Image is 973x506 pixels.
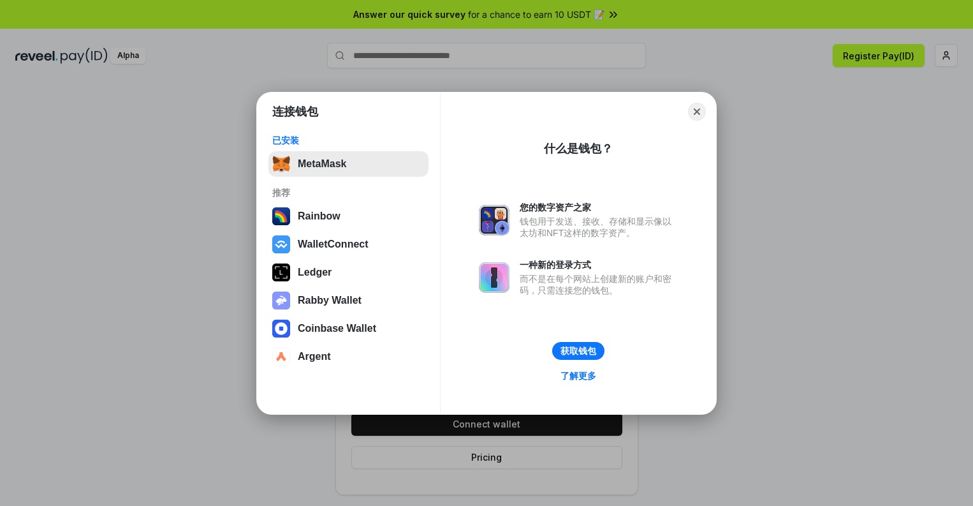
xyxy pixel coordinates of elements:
div: Rainbow [298,211,340,222]
img: svg+xml,%3Csvg%20xmlns%3D%22http%3A%2F%2Fwww.w3.org%2F2000%2Fsvg%22%20fill%3D%22none%22%20viewBox... [272,292,290,309]
div: Rabby Wallet [298,295,362,306]
div: 而不是在每个网站上创建新的账户和密码，只需连接您的钱包。 [520,273,678,296]
img: svg+xml,%3Csvg%20fill%3D%22none%22%20height%3D%2233%22%20viewBox%3D%220%200%2035%2033%22%20width%... [272,155,290,173]
div: MetaMask [298,158,346,170]
img: svg+xml,%3Csvg%20xmlns%3D%22http%3A%2F%2Fwww.w3.org%2F2000%2Fsvg%22%20fill%3D%22none%22%20viewBox... [479,205,509,235]
div: WalletConnect [298,239,369,250]
img: svg+xml,%3Csvg%20width%3D%2228%22%20height%3D%2228%22%20viewBox%3D%220%200%2028%2028%22%20fill%3D... [272,235,290,253]
div: 已安装 [272,135,425,146]
div: 推荐 [272,187,425,198]
div: 什么是钱包？ [544,141,613,156]
div: 钱包用于发送、接收、存储和显示像以太坊和NFT这样的数字资产。 [520,216,678,239]
button: Coinbase Wallet [268,316,428,341]
div: Coinbase Wallet [298,323,376,334]
img: svg+xml,%3Csvg%20width%3D%22120%22%20height%3D%22120%22%20viewBox%3D%220%200%20120%20120%22%20fil... [272,207,290,225]
button: MetaMask [268,151,428,177]
button: Rabby Wallet [268,288,428,313]
img: svg+xml,%3Csvg%20width%3D%2228%22%20height%3D%2228%22%20viewBox%3D%220%200%2028%2028%22%20fill%3D... [272,348,290,366]
button: Ledger [268,260,428,285]
img: svg+xml,%3Csvg%20xmlns%3D%22http%3A%2F%2Fwww.w3.org%2F2000%2Fsvg%22%20fill%3D%22none%22%20viewBox... [479,262,509,293]
div: Argent [298,351,331,362]
h1: 连接钱包 [272,104,318,119]
div: 一种新的登录方式 [520,259,678,271]
a: 了解更多 [553,368,604,384]
button: Argent [268,344,428,369]
img: svg+xml,%3Csvg%20xmlns%3D%22http%3A%2F%2Fwww.w3.org%2F2000%2Fsvg%22%20width%3D%2228%22%20height%3... [272,264,290,281]
div: 您的数字资产之家 [520,202,678,213]
button: Rainbow [268,204,428,229]
button: WalletConnect [268,232,428,257]
img: svg+xml,%3Csvg%20width%3D%2228%22%20height%3D%2228%22%20viewBox%3D%220%200%2028%2028%22%20fill%3D... [272,320,290,338]
div: Ledger [298,267,332,278]
button: Close [688,103,706,121]
button: 获取钱包 [552,342,604,360]
div: 了解更多 [560,370,596,382]
div: 获取钱包 [560,345,596,357]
